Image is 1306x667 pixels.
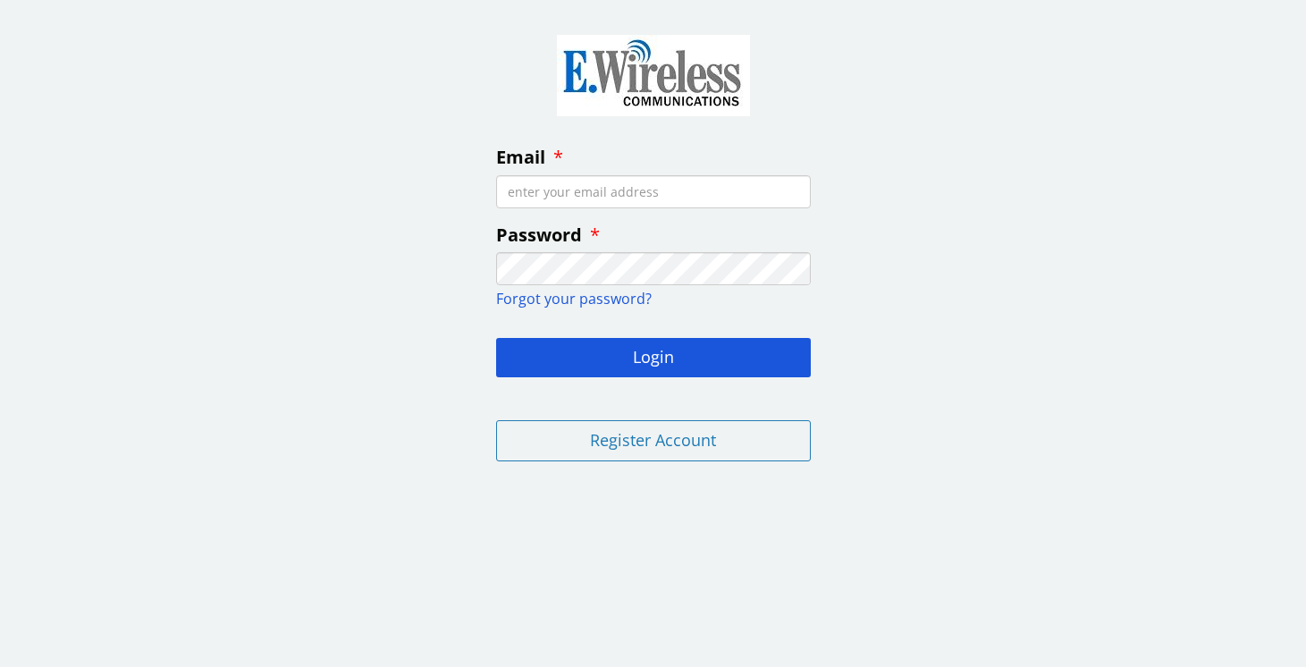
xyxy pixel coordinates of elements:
button: Login [496,338,811,377]
span: Email [496,145,545,169]
span: Password [496,223,582,247]
button: Register Account [496,420,811,461]
input: enter your email address [496,175,811,208]
a: Forgot your password? [496,289,652,308]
